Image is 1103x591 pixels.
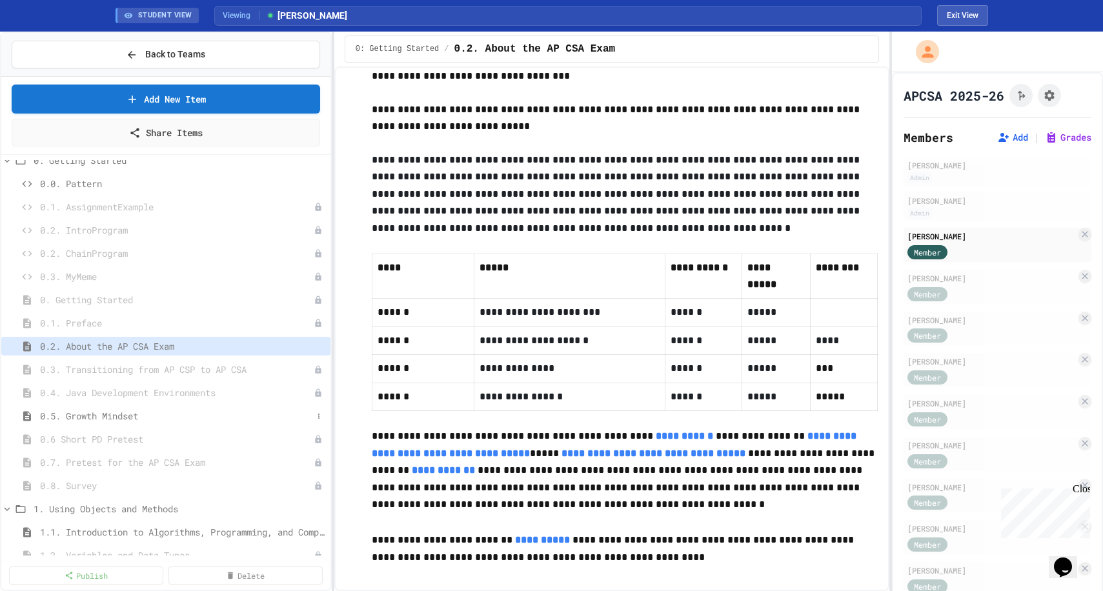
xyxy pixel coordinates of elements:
div: [PERSON_NAME] [907,356,1076,367]
div: Unpublished [314,272,323,281]
span: Member [914,330,941,341]
div: Unpublished [314,388,323,397]
div: Unpublished [314,249,323,258]
div: [PERSON_NAME] [907,159,1088,171]
a: Delete [168,566,323,585]
span: Member [914,456,941,467]
span: Viewing [223,10,259,21]
span: Member [914,414,941,425]
div: [PERSON_NAME] [907,397,1076,409]
span: Member [914,246,941,258]
div: Unpublished [314,458,323,467]
span: 0.2. ChainProgram [40,246,314,260]
span: Back to Teams [145,48,205,61]
div: [PERSON_NAME] [907,195,1088,206]
span: STUDENT VIEW [138,10,192,21]
div: [PERSON_NAME] [907,439,1076,451]
span: 1.2. Variables and Data Types [40,548,314,562]
div: Unpublished [314,435,323,444]
span: / [444,44,449,54]
span: 0.2. About the AP CSA Exam [40,339,325,353]
a: Add New Item [12,85,320,114]
iframe: chat widget [1049,539,1090,578]
div: Unpublished [314,319,323,328]
iframe: chat widget [996,483,1090,538]
div: [PERSON_NAME] [907,481,1076,493]
div: [PERSON_NAME] [907,314,1076,326]
button: Assignment Settings [1038,84,1061,107]
div: Unpublished [314,551,323,560]
div: Admin [907,172,932,183]
div: Unpublished [314,295,323,305]
button: Exit student view [937,5,988,26]
div: Unpublished [314,481,323,490]
span: 0.3. Transitioning from AP CSP to AP CSA [40,363,314,376]
div: Unpublished [314,226,323,235]
span: 0.0. Pattern [40,177,325,190]
span: [PERSON_NAME] [266,9,347,23]
button: Back to Teams [12,41,320,68]
span: 0.6 Short PD Pretest [40,432,314,446]
a: Share Items [12,119,320,146]
span: 0: Getting Started [34,154,325,167]
span: Member [914,497,941,508]
button: Click to see fork details [1009,84,1033,107]
span: 0.1. AssignmentExample [40,200,314,214]
span: 1. Using Objects and Methods [34,502,325,516]
span: 1.1. Introduction to Algorithms, Programming, and Compilers [40,525,325,539]
span: Member [914,539,941,550]
div: My Account [902,37,942,66]
button: More options [312,410,325,423]
span: 0.4. Java Development Environments [40,386,314,399]
span: 0.7. Pretest for the AP CSA Exam [40,456,314,469]
span: 0. Getting Started [40,293,314,306]
a: Publish [9,566,163,585]
div: Unpublished [314,203,323,212]
div: [PERSON_NAME] [907,565,1076,576]
span: 0: Getting Started [356,44,440,54]
span: 0.1. Preface [40,316,314,330]
span: Member [914,372,941,383]
span: 0.2. About the AP CSA Exam [454,41,616,57]
span: | [1033,130,1040,145]
h1: APCSA 2025-26 [904,86,1004,105]
span: 0.8. Survey [40,479,314,492]
div: [PERSON_NAME] [907,272,1076,284]
h2: Members [904,128,953,146]
button: Add [997,131,1028,144]
span: 0.5. Growth Mindset [40,409,312,423]
div: [PERSON_NAME] [907,230,1076,242]
div: Unpublished [314,365,323,374]
div: Admin [907,208,932,219]
button: Grades [1045,131,1091,144]
span: Member [914,288,941,300]
span: 0.2. IntroProgram [40,223,314,237]
div: [PERSON_NAME] [907,523,1076,534]
div: Chat with us now!Close [5,5,89,82]
span: 0.3. MyMeme [40,270,314,283]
